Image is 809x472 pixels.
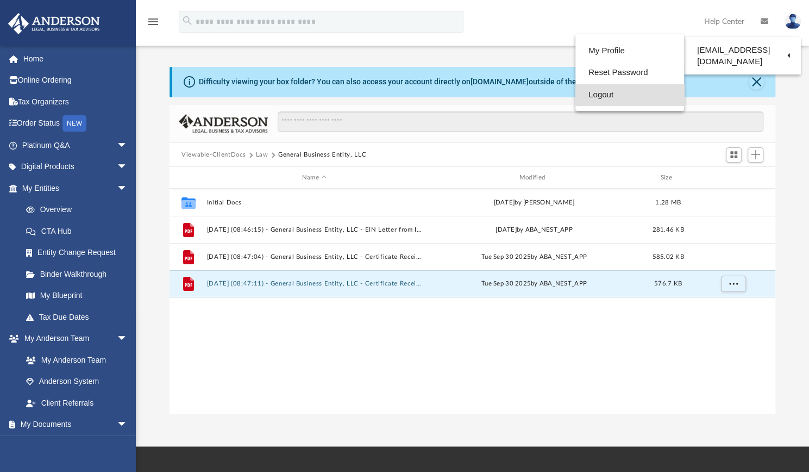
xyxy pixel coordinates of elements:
div: Size [646,173,689,183]
div: Modified [426,173,641,183]
a: Anderson System [15,371,139,393]
a: My Profile [575,40,684,62]
span: 585.02 KB [652,254,683,260]
button: Add [748,147,764,163]
button: Switch to Grid View [726,147,742,163]
span: arrow_drop_down [117,156,139,178]
button: Initial Docs [206,199,422,206]
a: Logout [575,84,684,106]
span: arrow_drop_down [117,414,139,436]
button: [DATE] (08:46:15) - General Business Entity, LLC - EIN Letter from IRS.pdf [206,226,422,233]
div: [DATE] by [PERSON_NAME] [427,198,642,208]
button: [DATE] (08:47:04) - General Business Entity, LLC - Certificate Received.pdf [206,253,422,260]
a: Home [8,48,144,70]
a: [DOMAIN_NAME] [471,77,529,86]
span: arrow_drop_down [117,177,139,200]
div: Tue Sep 30 2025 by ABA_NEST_APP [427,252,642,262]
a: Digital Productsarrow_drop_down [8,156,144,178]
i: menu [147,15,160,28]
button: Law [256,150,268,160]
a: [EMAIL_ADDRESS][DOMAIN_NAME] [684,40,801,72]
a: Tax Due Dates [15,306,144,328]
input: Search files and folders [278,111,763,132]
a: Reset Password [575,61,684,84]
span: arrow_drop_down [117,328,139,350]
div: grid [170,189,775,414]
i: search [181,15,193,27]
a: Order StatusNEW [8,113,144,135]
a: My Blueprint [15,285,139,307]
span: 1.28 MB [655,200,681,206]
img: Anderson Advisors Platinum Portal [5,13,103,34]
a: Online Ordering [8,70,144,91]
button: General Business Entity, LLC [278,150,366,160]
a: Binder Walkthrough [15,263,144,285]
a: My Entitiesarrow_drop_down [8,177,144,199]
div: id [174,173,202,183]
a: menu [147,21,160,28]
a: Overview [15,199,144,221]
div: id [694,173,770,183]
button: Viewable-ClientDocs [181,150,246,160]
a: Client Referrals [15,392,139,414]
div: Name [206,173,421,183]
div: Difficulty viewing your box folder? You can also access your account directly on outside of the p... [199,76,601,88]
div: Tue Sep 30 2025 by ABA_NEST_APP [427,279,642,289]
span: 576.7 KB [654,281,682,287]
button: More options [721,276,746,292]
a: My Anderson Team [15,349,133,371]
span: arrow_drop_down [117,134,139,157]
a: My Documentsarrow_drop_down [8,414,139,436]
button: Close [749,74,764,90]
a: Platinum Q&Aarrow_drop_down [8,134,144,156]
button: [DATE] (08:47:11) - General Business Entity, LLC - Certificate Received.pdf [206,280,422,287]
a: Tax Organizers [8,91,144,113]
a: Box [15,435,133,457]
a: Entity Change Request [15,242,144,264]
div: NEW [62,115,86,132]
div: [DATE] by ABA_NEST_APP [427,225,642,235]
a: CTA Hub [15,220,144,242]
img: User Pic [785,14,801,29]
span: 281.46 KB [652,227,683,233]
a: My Anderson Teamarrow_drop_down [8,328,139,350]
